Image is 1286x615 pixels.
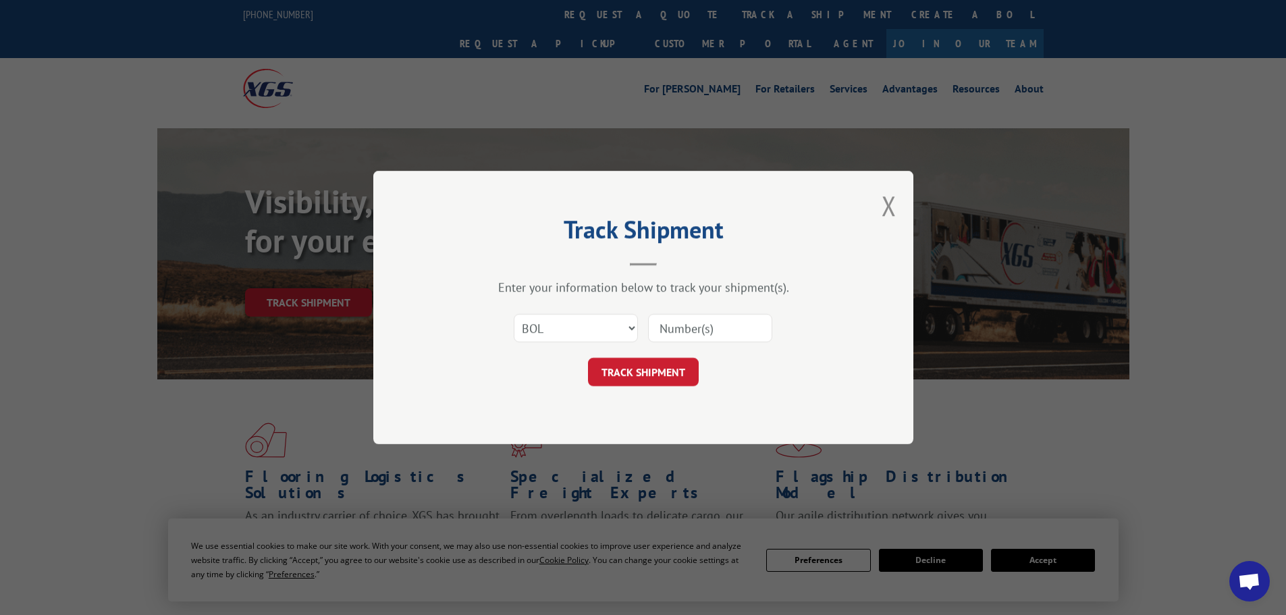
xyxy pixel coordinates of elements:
div: Open chat [1229,561,1270,601]
div: Enter your information below to track your shipment(s). [441,279,846,295]
input: Number(s) [648,314,772,342]
h2: Track Shipment [441,220,846,246]
button: Close modal [882,188,896,223]
button: TRACK SHIPMENT [588,358,699,386]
